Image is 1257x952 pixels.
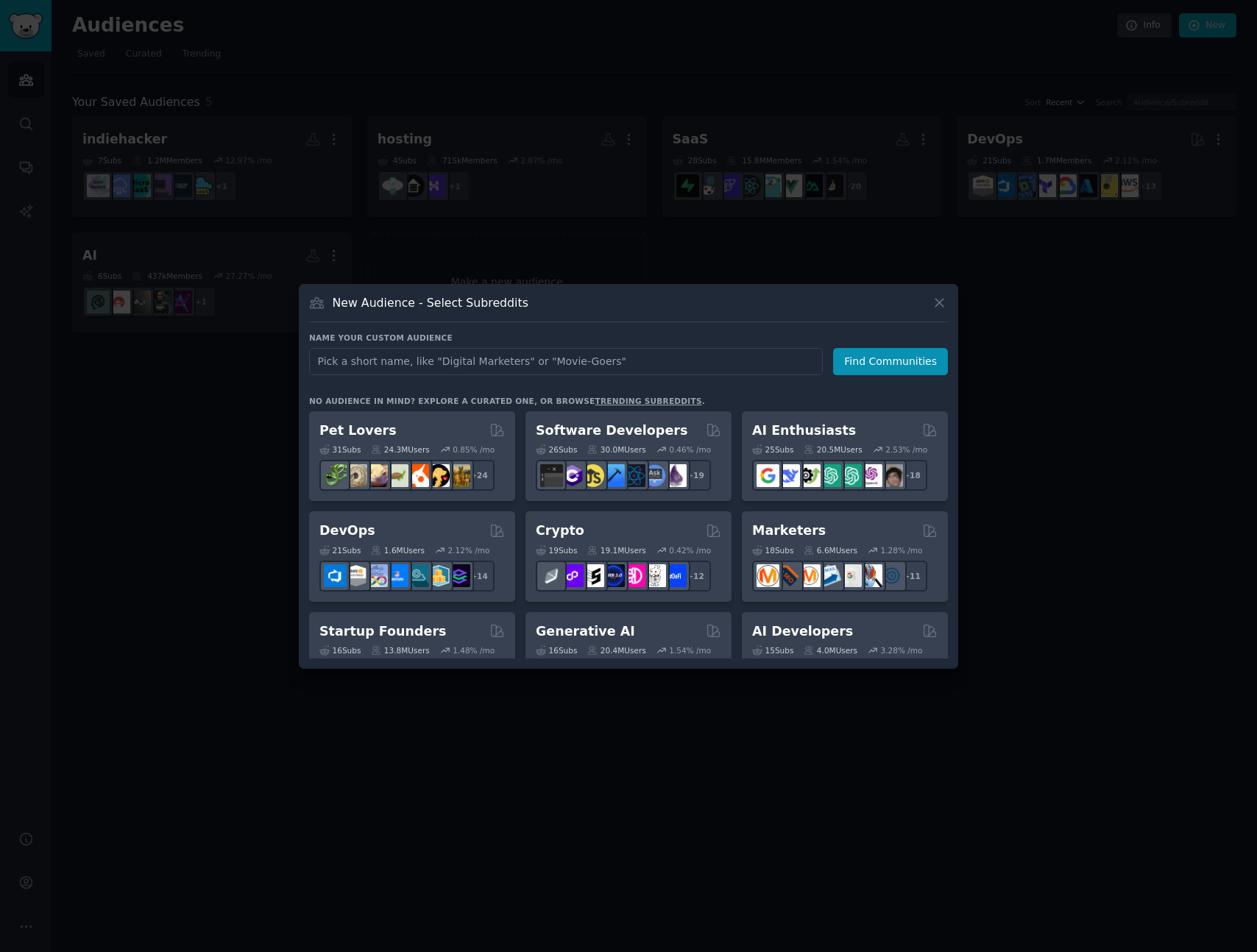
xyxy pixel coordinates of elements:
[319,422,397,440] h2: Pet Lovers
[587,645,645,656] div: 20.4M Users
[777,464,800,487] img: DeepSeek
[319,444,361,455] div: 31 Sub s
[540,564,563,587] img: ethfinance
[752,444,793,455] div: 25 Sub s
[752,522,826,540] h2: Marketers
[581,564,604,587] img: ethstaker
[365,564,388,587] img: Docker_DevOps
[602,564,625,587] img: web3
[669,444,711,455] div: 0.46 % /mo
[536,444,577,455] div: 26 Sub s
[464,561,495,592] div: + 14
[371,545,425,555] div: 1.6M Users
[798,564,821,587] img: AskMarketing
[309,348,823,375] input: Pick a short name, like "Digital Marketers" or "Movie-Goers"
[324,464,347,487] img: herpetology
[309,333,948,343] h3: Name your custom audience
[881,545,923,555] div: 1.28 % /mo
[757,564,779,587] img: content_marketing
[333,295,528,310] h3: New Audience - Select Subreddits
[371,645,429,656] div: 13.8M Users
[880,564,903,587] img: OnlineMarketing
[447,464,470,487] img: dogbreed
[752,622,853,641] h2: AI Developers
[319,545,361,555] div: 21 Sub s
[664,464,687,487] img: elixir
[319,645,361,656] div: 16 Sub s
[540,464,563,487] img: software
[309,396,705,406] div: No audience in mind? Explore a curated one, or browse .
[752,545,793,555] div: 18 Sub s
[818,464,841,487] img: chatgpt_promptDesign
[757,464,779,487] img: GoogleGeminiAI
[623,464,645,487] img: reactnative
[386,464,408,487] img: turtle
[680,561,711,592] div: + 12
[798,464,821,487] img: AItoolsCatalog
[839,564,862,587] img: googleads
[561,464,584,487] img: csharp
[344,564,367,587] img: AWS_Certified_Experts
[386,564,408,587] img: DevOpsLinks
[536,545,577,555] div: 19 Sub s
[319,522,375,540] h2: DevOps
[324,564,347,587] img: azuredevops
[804,645,857,656] div: 4.0M Users
[669,545,711,555] div: 0.42 % /mo
[536,422,687,440] h2: Software Developers
[587,444,645,455] div: 30.0M Users
[344,464,367,487] img: ballpython
[880,464,903,487] img: ArtificalIntelligence
[833,348,948,375] button: Find Communities
[427,564,450,587] img: aws_cdk
[536,622,635,641] h2: Generative AI
[447,564,470,587] img: PlatformEngineers
[896,460,927,491] div: + 18
[561,564,584,587] img: 0xPolygon
[623,564,645,587] img: defiblockchain
[536,522,584,540] h2: Crypto
[371,444,429,455] div: 24.3M Users
[453,645,495,656] div: 1.48 % /mo
[643,464,666,487] img: AskComputerScience
[839,464,862,487] img: chatgpt_prompts_
[804,545,857,555] div: 6.6M Users
[602,464,625,487] img: iOSProgramming
[536,645,577,656] div: 16 Sub s
[453,444,495,455] div: 0.85 % /mo
[406,464,429,487] img: cockatiel
[595,397,701,405] a: trending subreddits
[427,464,450,487] img: PetAdvice
[777,564,800,587] img: bigseo
[896,561,927,592] div: + 11
[448,545,490,555] div: 2.12 % /mo
[664,564,687,587] img: defi_
[881,645,923,656] div: 3.28 % /mo
[804,444,862,455] div: 20.5M Users
[365,464,388,487] img: leopardgeckos
[680,460,711,491] div: + 19
[860,464,882,487] img: OpenAIDev
[319,622,446,641] h2: Startup Founders
[818,564,841,587] img: Emailmarketing
[752,645,793,656] div: 15 Sub s
[860,564,882,587] img: MarketingResearch
[581,464,604,487] img: learnjavascript
[752,422,856,440] h2: AI Enthusiasts
[885,444,927,455] div: 2.53 % /mo
[669,645,711,656] div: 1.54 % /mo
[406,564,429,587] img: platformengineering
[464,460,495,491] div: + 24
[643,564,666,587] img: CryptoNews
[587,545,645,555] div: 19.1M Users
